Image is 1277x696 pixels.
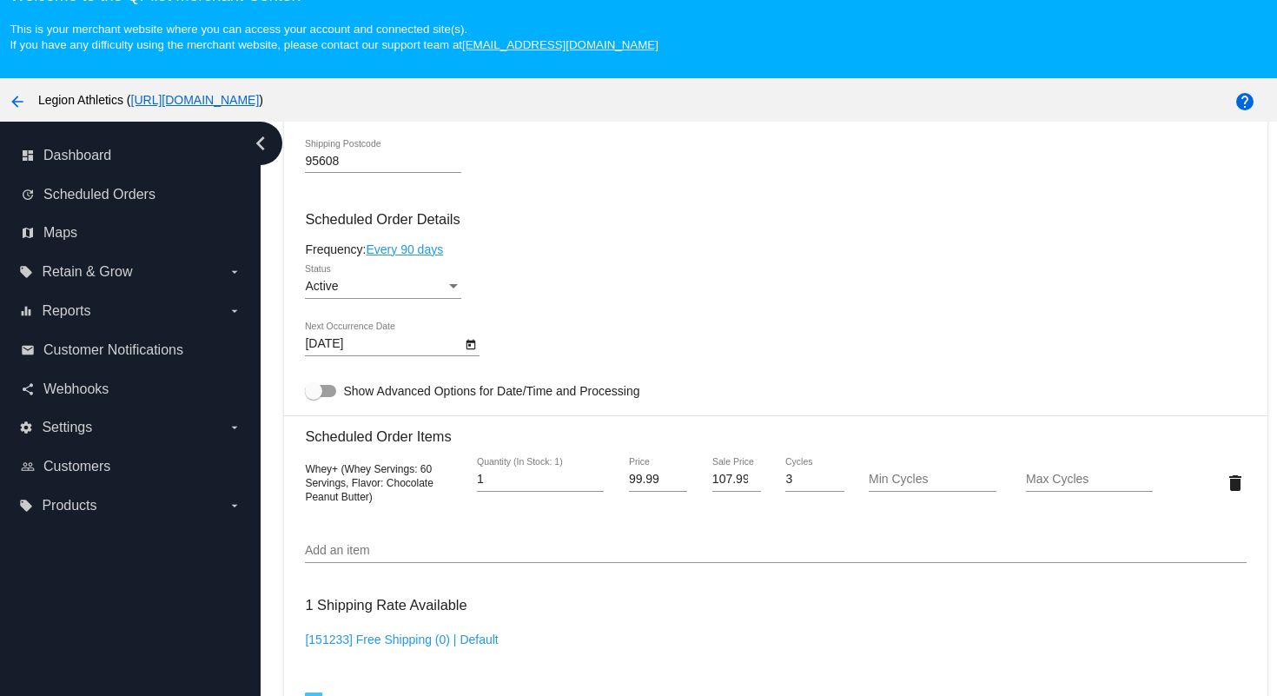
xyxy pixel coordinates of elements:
[1026,473,1153,487] input: Max Cycles
[21,460,35,474] i: people_outline
[21,382,35,396] i: share
[42,420,92,435] span: Settings
[1225,473,1246,494] mat-icon: delete
[228,265,242,279] i: arrow_drop_down
[21,219,242,247] a: map Maps
[305,337,461,351] input: Next Occurrence Date
[38,93,263,107] span: Legion Athletics ( )
[305,280,461,294] mat-select: Status
[1234,91,1255,112] mat-icon: help
[131,93,260,107] a: [URL][DOMAIN_NAME]
[343,382,639,400] span: Show Advanced Options for Date/Time and Processing
[7,91,28,112] mat-icon: arrow_back
[869,473,996,487] input: Min Cycles
[305,544,1246,558] input: Add an item
[305,242,1246,256] div: Frequency:
[305,587,466,624] h3: 1 Shipping Rate Available
[21,336,242,364] a: email Customer Notifications
[19,265,33,279] i: local_offer
[366,242,443,256] a: Every 90 days
[21,181,242,209] a: update Scheduled Orders
[305,279,338,293] span: Active
[785,473,844,487] input: Cycles
[21,149,35,162] i: dashboard
[19,421,33,434] i: settings
[247,129,275,157] i: chevron_left
[19,499,33,513] i: local_offer
[21,188,35,202] i: update
[305,211,1246,228] h3: Scheduled Order Details
[43,342,183,358] span: Customer Notifications
[43,459,110,474] span: Customers
[42,264,132,280] span: Retain & Grow
[21,375,242,403] a: share Webhooks
[43,225,77,241] span: Maps
[228,304,242,318] i: arrow_drop_down
[305,415,1246,445] h3: Scheduled Order Items
[21,142,242,169] a: dashboard Dashboard
[712,473,761,487] input: Sale Price
[43,148,111,163] span: Dashboard
[305,463,433,503] span: Whey+ (Whey Servings: 60 Servings, Flavor: Chocolate Peanut Butter)
[21,453,242,481] a: people_outline Customers
[305,155,461,169] input: Shipping Postcode
[228,421,242,434] i: arrow_drop_down
[10,23,658,51] small: This is your merchant website where you can access your account and connected site(s). If you hav...
[477,473,604,487] input: Quantity (In Stock: 1)
[21,226,35,240] i: map
[43,381,109,397] span: Webhooks
[461,335,480,353] button: Open calendar
[19,304,33,318] i: equalizer
[305,633,498,646] a: [151233] Free Shipping (0) | Default
[42,303,90,319] span: Reports
[629,473,687,487] input: Price
[42,498,96,514] span: Products
[21,343,35,357] i: email
[43,187,155,202] span: Scheduled Orders
[462,38,658,51] a: [EMAIL_ADDRESS][DOMAIN_NAME]
[228,499,242,513] i: arrow_drop_down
